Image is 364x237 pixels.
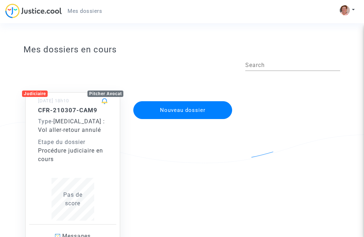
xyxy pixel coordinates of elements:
[38,98,69,103] small: [DATE] 18h10
[340,5,350,15] img: AOh14GgkDXunmS2LfDbXAVP2OHQFFctJh_T_xIlvU9cx5g=s96-c
[38,118,52,125] span: Type
[23,45,341,55] h3: Mes dossiers en cours
[38,118,53,125] span: -
[87,91,124,97] div: Pitcher Avocat
[133,97,232,103] a: Nouveau dossier
[38,118,105,133] span: [MEDICAL_DATA] : Vol aller-retour annulé
[5,4,62,18] img: jc-logo.svg
[68,8,102,14] span: Mes dossiers
[62,6,108,16] a: Mes dossiers
[38,107,107,114] h5: CFR-210307-CAM9
[38,138,107,146] div: Etape du dossier
[133,101,232,119] button: Nouveau dossier
[63,191,82,207] span: Pas de score
[38,146,107,164] div: Procédure judiciaire en cours
[22,91,48,97] div: Judiciaire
